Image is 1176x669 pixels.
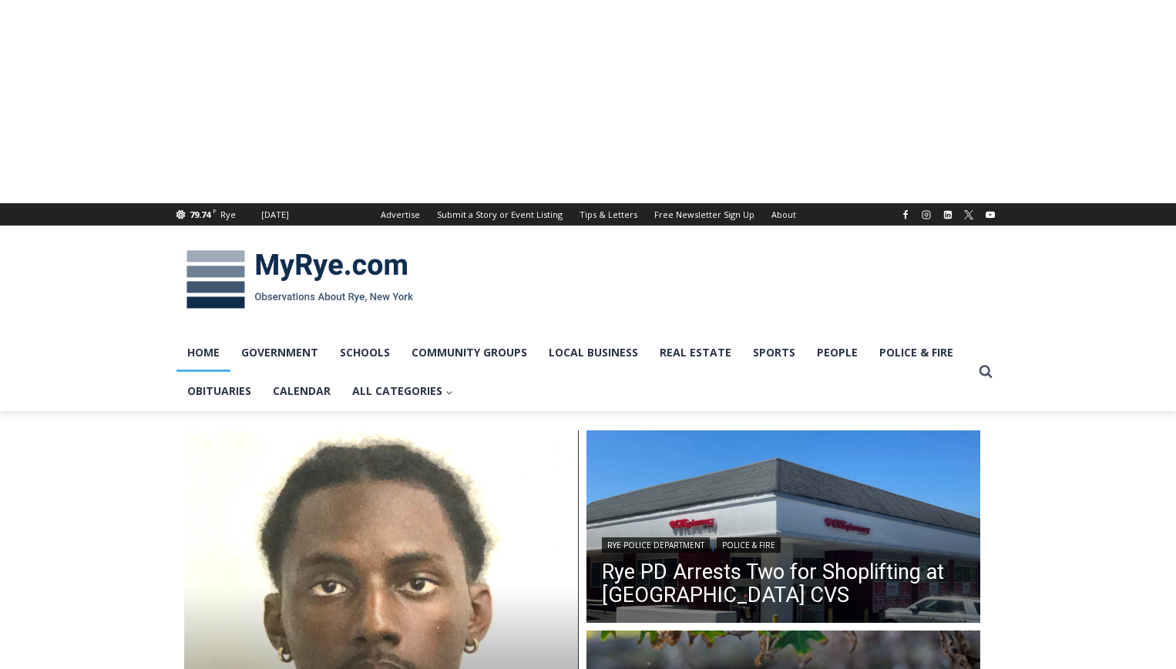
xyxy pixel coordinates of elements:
a: Rye Police Department [602,537,710,553]
a: X [959,206,978,224]
div: Rye [220,208,236,222]
img: CVS edited MC Purchase St Downtown Rye #0002 2021-05-17 CVS Pharmacy Angle 2 IMG_0641 [586,430,981,627]
a: Local Business [538,333,649,372]
a: Instagram [917,206,936,224]
a: Community Groups [401,333,538,372]
a: YouTube [981,206,1000,224]
nav: Secondary Navigation [372,203,805,226]
a: Read More Rye PD Arrests Two for Shoplifting at Boston Post Road CVS [586,430,981,627]
a: Sports [742,333,806,372]
a: Police & Fire [869,333,964,372]
a: All Categories [341,372,464,410]
a: Police & Fire [717,537,781,553]
span: 79.74 [190,209,210,220]
a: Facebook [896,206,915,224]
a: Free Newsletter Sign Up [646,203,763,226]
a: Home [176,333,230,372]
a: Advertise [372,203,428,226]
a: Rye PD Arrests Two for Shoplifting at [GEOGRAPHIC_DATA] CVS [602,560,966,607]
a: Calendar [262,372,341,410]
a: About [763,203,805,226]
a: Obituaries [176,372,262,410]
img: MyRye.com [176,239,423,319]
a: People [806,333,869,372]
a: Submit a Story or Event Listing [428,203,571,226]
nav: Primary Navigation [176,333,972,411]
a: Tips & Letters [571,203,646,226]
span: F [213,206,217,215]
span: All Categories [352,383,453,400]
a: Linkedin [939,206,957,224]
div: | [602,534,966,553]
a: Real Estate [649,333,742,372]
button: View Search Form [972,358,1000,386]
div: [DATE] [261,208,289,222]
a: Schools [329,333,401,372]
a: Government [230,333,329,372]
